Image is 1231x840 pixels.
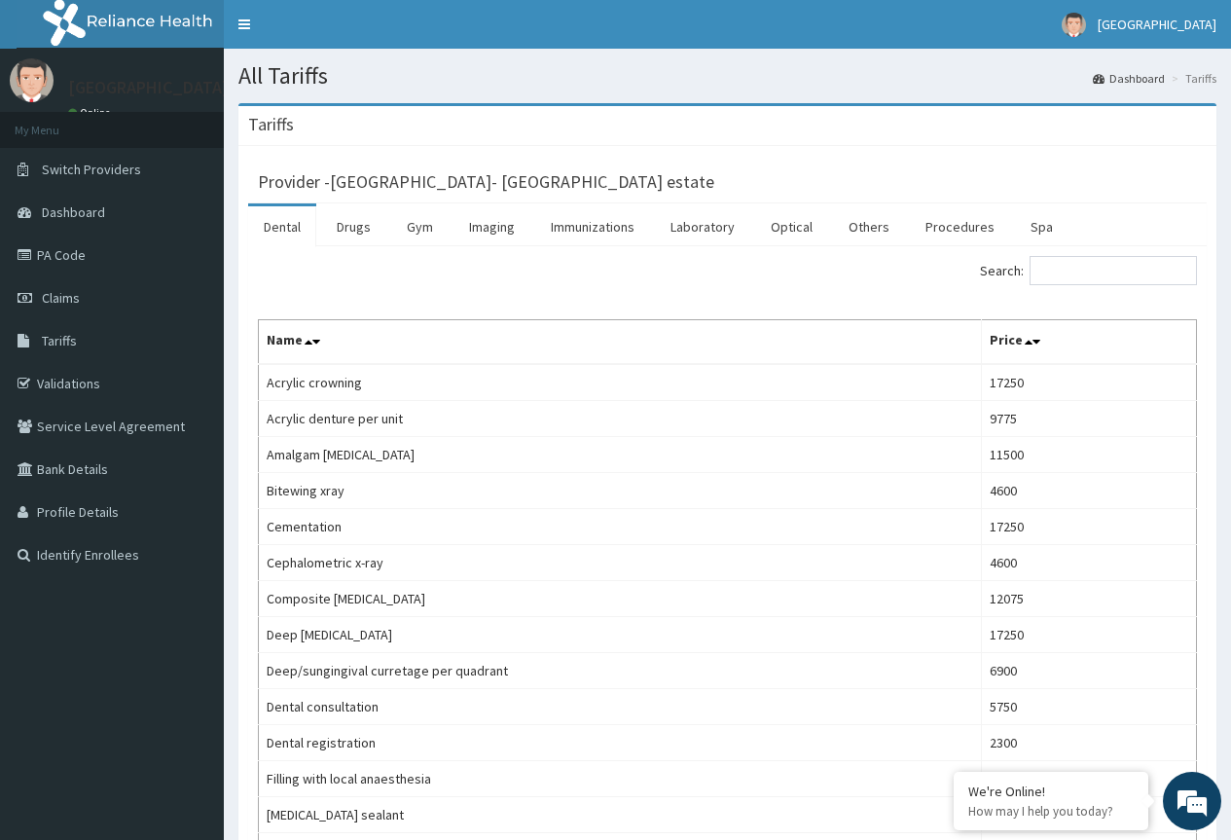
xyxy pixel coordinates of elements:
[36,97,79,146] img: d_794563401_company_1708531726252_794563401
[42,203,105,221] span: Dashboard
[982,320,1197,365] th: Price
[259,364,982,401] td: Acrylic crowning
[248,116,294,133] h3: Tariffs
[982,725,1197,761] td: 2300
[982,653,1197,689] td: 6900
[968,803,1134,820] p: How may I help you today?
[259,653,982,689] td: Deep/sungingival curretage per quadrant
[42,289,80,307] span: Claims
[259,320,982,365] th: Name
[910,206,1010,247] a: Procedures
[259,689,982,725] td: Dental consultation
[68,106,115,120] a: Online
[42,332,77,349] span: Tariffs
[259,797,982,833] td: [MEDICAL_DATA] sealant
[259,725,982,761] td: Dental registration
[10,531,371,600] textarea: Type your message and hit 'Enter'
[259,545,982,581] td: Cephalometric x-ray
[982,401,1197,437] td: 9775
[238,63,1216,89] h1: All Tariffs
[1015,206,1068,247] a: Spa
[259,437,982,473] td: Amalgam [MEDICAL_DATA]
[1167,70,1216,87] li: Tariffs
[258,173,714,191] h3: Provider - [GEOGRAPHIC_DATA]- [GEOGRAPHIC_DATA] estate
[10,58,54,102] img: User Image
[982,437,1197,473] td: 11500
[259,617,982,653] td: Deep [MEDICAL_DATA]
[982,473,1197,509] td: 4600
[982,364,1197,401] td: 17250
[68,79,229,96] p: [GEOGRAPHIC_DATA]
[980,256,1197,285] label: Search:
[755,206,828,247] a: Optical
[42,161,141,178] span: Switch Providers
[833,206,905,247] a: Others
[982,617,1197,653] td: 17250
[259,473,982,509] td: Bitewing xray
[655,206,750,247] a: Laboratory
[982,761,1197,797] td: 11500
[968,783,1134,800] div: We're Online!
[1098,16,1216,33] span: [GEOGRAPHIC_DATA]
[319,10,366,56] div: Minimize live chat window
[321,206,386,247] a: Drugs
[259,761,982,797] td: Filling with local anaesthesia
[101,109,327,134] div: Chat with us now
[391,206,449,247] a: Gym
[982,545,1197,581] td: 4600
[113,245,269,442] span: We're online!
[1093,70,1165,87] a: Dashboard
[259,509,982,545] td: Cementation
[535,206,650,247] a: Immunizations
[982,689,1197,725] td: 5750
[1062,13,1086,37] img: User Image
[453,206,530,247] a: Imaging
[1030,256,1197,285] input: Search:
[248,206,316,247] a: Dental
[259,401,982,437] td: Acrylic denture per unit
[982,581,1197,617] td: 12075
[982,509,1197,545] td: 17250
[259,581,982,617] td: Composite [MEDICAL_DATA]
